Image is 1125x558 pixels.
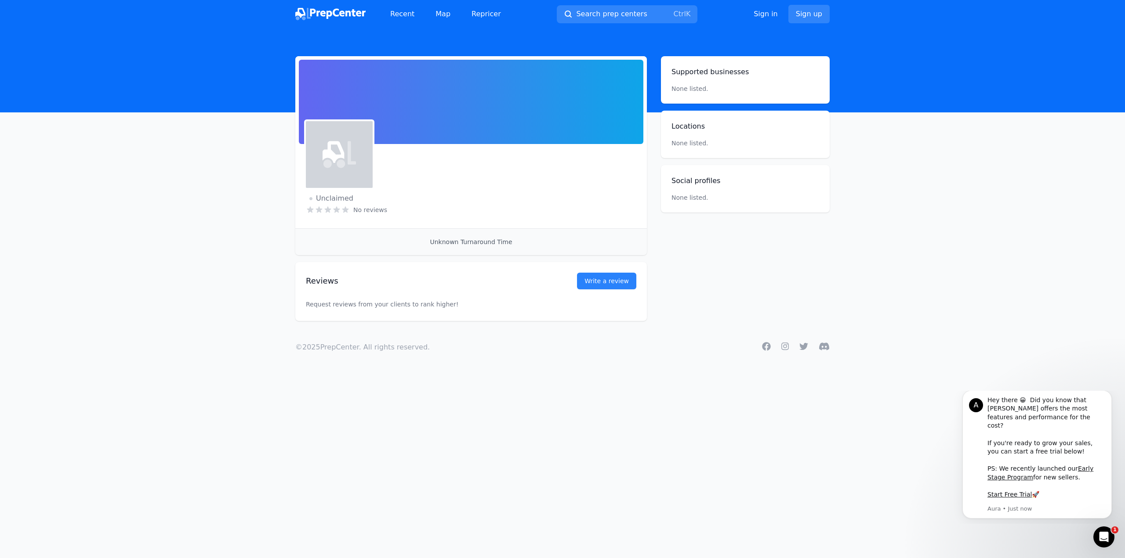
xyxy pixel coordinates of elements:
[673,10,686,18] kbd: Ctrl
[465,5,508,23] a: Repricer
[306,282,636,326] p: Request reviews from your clients to rank higher!
[353,205,387,214] span: No reviews
[671,121,819,132] h2: Locations
[577,273,636,289] a: Write a review
[309,193,353,204] span: Unclaimed
[1093,526,1114,547] iframe: Intercom live chat
[383,5,421,23] a: Recent
[671,67,819,77] h2: Supported businesses
[83,100,90,107] b: 🚀
[295,342,430,353] p: © 2025 PrepCenter. All rights reserved.
[671,176,819,186] h2: Social profiles
[671,193,708,202] p: None listed.
[323,138,356,171] img: icon-light.svg
[1111,526,1118,533] span: 1
[576,9,647,19] span: Search prep centers
[20,7,34,22] div: Profile image for Aura
[430,238,512,245] span: Unknown Turnaround Time
[295,8,366,20] img: PrepCenter
[557,5,697,23] button: Search prep centersCtrlK
[949,391,1125,524] iframe: Intercom notifications message
[306,275,549,287] h2: Reviews
[686,10,691,18] kbd: K
[38,5,156,108] div: Hey there 😀 Did you know that [PERSON_NAME] offers the most features and performance for the cost...
[671,139,819,148] p: None listed.
[38,5,156,113] div: Message content
[38,114,156,122] p: Message from Aura, sent Just now
[788,5,830,23] a: Sign up
[38,100,83,107] a: Start Free Trial
[428,5,457,23] a: Map
[754,9,778,19] a: Sign in
[671,84,708,93] p: None listed.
